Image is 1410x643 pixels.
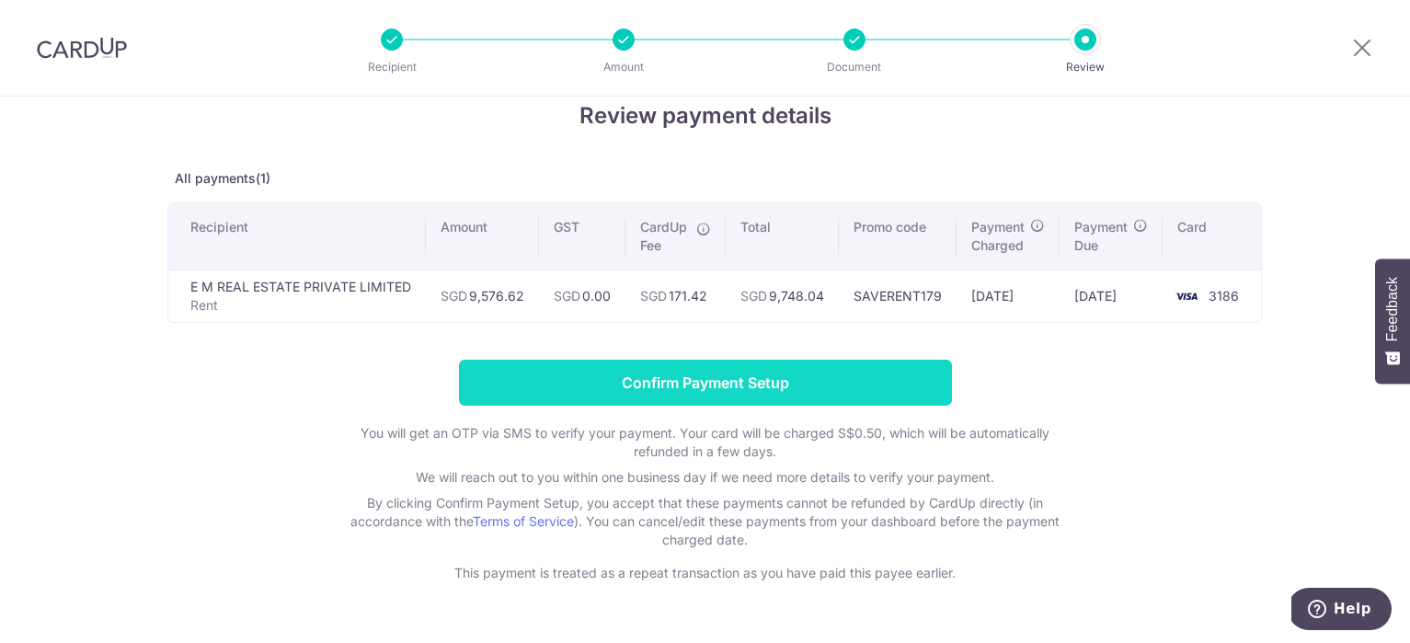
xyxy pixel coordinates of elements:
[338,494,1073,549] p: By clicking Confirm Payment Setup, you accept that these payments cannot be refunded by CardUp di...
[459,360,952,406] input: Confirm Payment Setup
[426,270,539,322] td: 9,576.62
[625,270,726,322] td: 171.42
[426,203,539,270] th: Amount
[726,203,839,270] th: Total
[1384,277,1401,341] span: Feedback
[554,288,580,304] span: SGD
[324,58,460,76] p: Recipient
[726,270,839,322] td: 9,748.04
[1163,203,1261,270] th: Card
[971,218,1025,255] span: Payment Charged
[1074,218,1128,255] span: Payment Due
[539,270,625,322] td: 0.00
[37,37,127,59] img: CardUp
[473,513,574,529] a: Terms of Service
[539,203,625,270] th: GST
[1209,288,1239,304] span: 3186
[839,203,957,270] th: Promo code
[1168,285,1205,307] img: <span class="translation_missing" title="translation missing: en.account_steps.new_confirm_form.b...
[556,58,692,76] p: Amount
[1291,588,1392,634] iframe: Opens a widget where you can find more information
[1060,270,1163,322] td: [DATE]
[167,169,1244,188] p: All payments(1)
[168,203,426,270] th: Recipient
[190,296,411,315] p: Rent
[338,564,1073,582] p: This payment is treated as a repeat transaction as you have paid this payee earlier.
[168,270,426,322] td: E M REAL ESTATE PRIVATE LIMITED
[1017,58,1153,76] p: Review
[786,58,923,76] p: Document
[338,424,1073,461] p: You will get an OTP via SMS to verify your payment. Your card will be charged S$0.50, which will ...
[839,270,957,322] td: SAVERENT179
[1375,258,1410,384] button: Feedback - Show survey
[167,99,1244,132] h4: Review payment details
[640,218,687,255] span: CardUp Fee
[338,468,1073,487] p: We will reach out to you within one business day if we need more details to verify your payment.
[441,288,467,304] span: SGD
[740,288,767,304] span: SGD
[640,288,667,304] span: SGD
[957,270,1060,322] td: [DATE]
